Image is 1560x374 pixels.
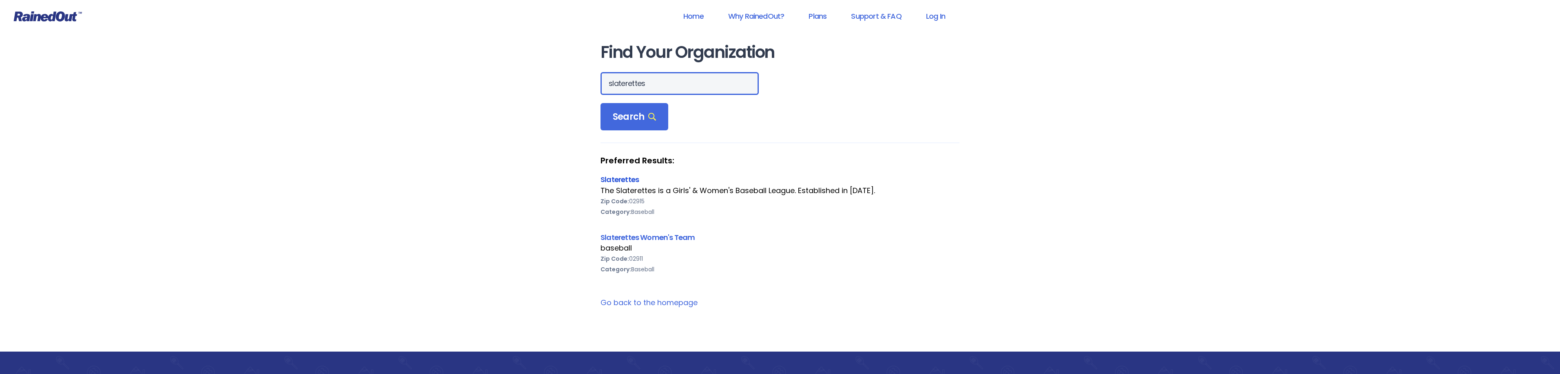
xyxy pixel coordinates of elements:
a: Support & FAQ [840,7,912,25]
b: Category: [601,265,631,273]
div: Baseball [601,207,959,217]
h1: Find Your Organization [601,43,959,62]
a: Plans [798,7,837,25]
b: Zip Code: [601,197,629,205]
strong: Preferred Results: [601,155,959,166]
a: Home [673,7,714,25]
div: Baseball [601,264,959,275]
a: Why RainedOut? [718,7,795,25]
div: Slaterettes [601,174,959,185]
div: 02915 [601,196,959,207]
div: 02911 [601,253,959,264]
a: Slaterettes Women's Team [601,232,695,242]
div: baseball [601,243,959,253]
b: Zip Code: [601,255,629,263]
div: Search [601,103,668,131]
div: Slaterettes Women's Team [601,232,959,243]
b: Category: [601,208,631,216]
span: Search [613,111,656,123]
input: Search Orgs… [601,72,759,95]
a: Go back to the homepage [601,297,698,308]
div: The Slaterettes is a Girls' & Women's Baseball League. Established in [DATE]. [601,185,959,196]
a: Log In [915,7,956,25]
a: Slaterettes [601,174,639,185]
